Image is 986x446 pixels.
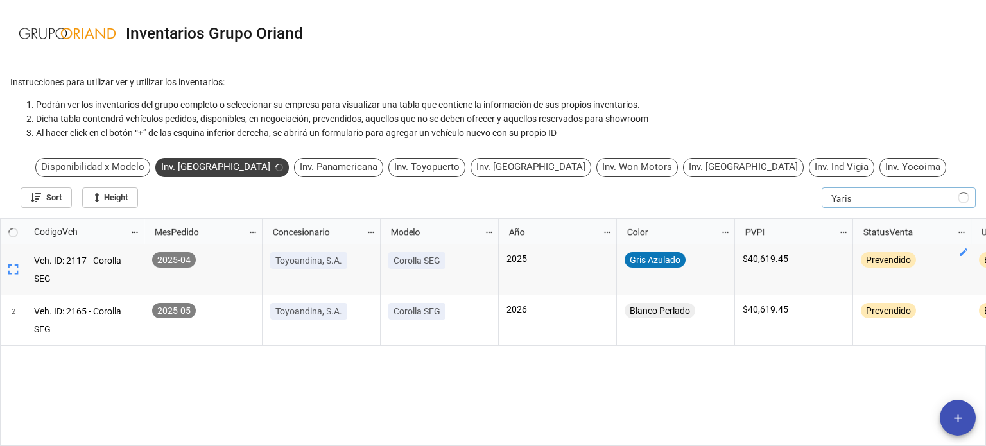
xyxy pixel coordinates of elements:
[625,252,686,268] div: Gris Azulado
[152,252,196,268] div: 2025-04
[506,252,609,265] p: 2025
[471,158,591,177] div: Inv. [GEOGRAPHIC_DATA]
[275,254,342,267] p: Toyoandina, S.A.
[861,303,916,318] div: Prevendido
[126,26,303,42] div: Inventarios Grupo Oriand
[82,187,138,208] a: Height
[34,303,137,338] p: Veh. ID: 2165 - Corolla SEG
[940,400,976,436] button: add
[34,252,137,287] p: Veh. ID: 2117 - Corolla SEG
[155,158,289,177] div: Inv. [GEOGRAPHIC_DATA]
[822,187,976,208] input: Search...
[36,126,976,140] li: Al hacer click en el botón “+” de las esquina inferior derecha, se abrirá un formulario para agre...
[683,158,804,177] div: Inv. [GEOGRAPHIC_DATA]
[394,305,440,318] p: Corolla SEG
[619,225,720,239] div: Color
[501,225,602,239] div: Año
[383,225,484,239] div: Modelo
[1,219,144,244] div: grid
[737,225,838,239] div: PVPI
[36,112,976,126] li: Dicha tabla contendrá vehículos pedidos, disponibles, en negociación, prevendidos, aquellos que n...
[264,225,366,239] div: Concesionario
[26,225,130,239] div: CodigoVeh
[855,225,956,239] div: StatusVenta
[394,254,440,267] p: Corolla SEG
[743,252,845,265] p: $40,619.45
[388,158,465,177] div: Inv. Toyopuerto
[146,225,248,239] div: MesPedido
[809,158,874,177] div: Inv. Ind Vigia
[21,187,72,208] a: Sort
[10,76,976,89] p: Instrucciones para utilizar ver y utilizar los inventarios:
[36,98,976,112] li: Podrán ver los inventarios del grupo completo o seleccionar su empresa para visualizar una tabla ...
[19,28,116,39] img: LedMOuDlsH%2FGRUPO%20ORIAND%20LOGO%20NEGATIVO.png
[275,305,342,318] p: Toyoandina, S.A.
[506,303,609,316] p: 2026
[879,158,946,177] div: Inv. Yocoima
[12,295,15,345] span: 2
[152,303,196,318] div: 2025-05
[294,158,383,177] div: Inv. Panamericana
[625,303,695,318] div: Blanco Perlado
[861,252,916,268] div: Prevendido
[743,303,845,316] p: $40,619.45
[596,158,678,177] div: Inv. Won Motors
[35,158,150,177] div: Disponibilidad x Modelo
